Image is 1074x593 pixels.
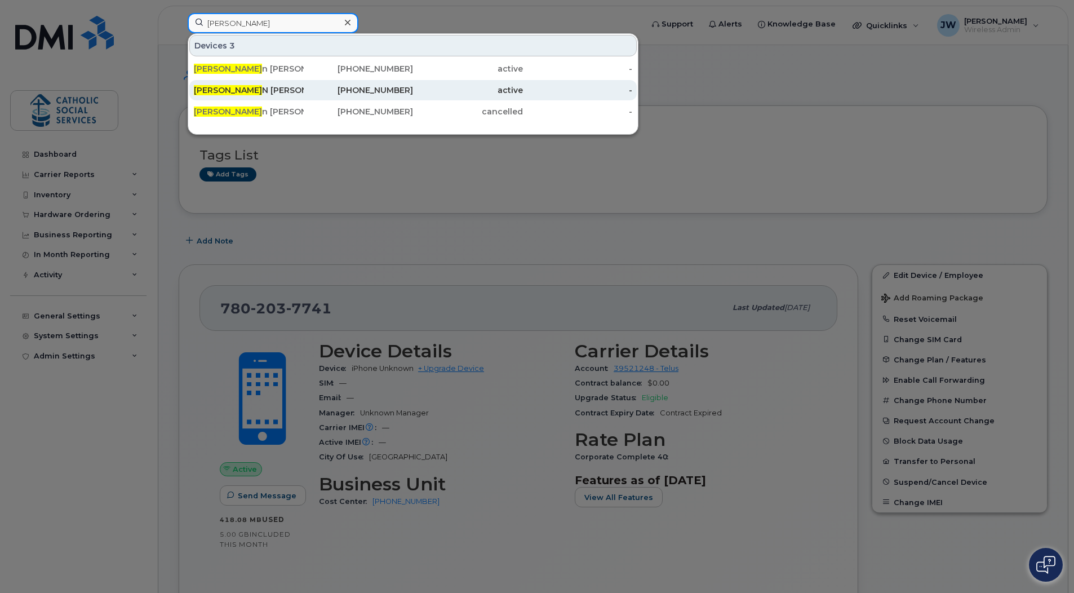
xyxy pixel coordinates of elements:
[194,106,304,117] div: n [PERSON_NAME]
[304,85,414,96] div: [PHONE_NUMBER]
[523,63,633,74] div: -
[304,63,414,74] div: [PHONE_NUMBER]
[189,101,637,122] a: [PERSON_NAME]n [PERSON_NAME][PHONE_NUMBER]cancelled-
[189,80,637,100] a: [PERSON_NAME]N [PERSON_NAME][PHONE_NUMBER]active-
[189,35,637,56] div: Devices
[413,106,523,117] div: cancelled
[189,59,637,79] a: [PERSON_NAME]n [PERSON_NAME][PHONE_NUMBER]active-
[194,85,262,95] span: [PERSON_NAME]
[194,85,304,96] div: N [PERSON_NAME]
[523,85,633,96] div: -
[413,63,523,74] div: active
[1036,556,1055,574] img: Open chat
[194,107,262,117] span: [PERSON_NAME]
[229,40,235,51] span: 3
[304,106,414,117] div: [PHONE_NUMBER]
[413,85,523,96] div: active
[194,63,304,74] div: n [PERSON_NAME]
[523,106,633,117] div: -
[194,64,262,74] span: [PERSON_NAME]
